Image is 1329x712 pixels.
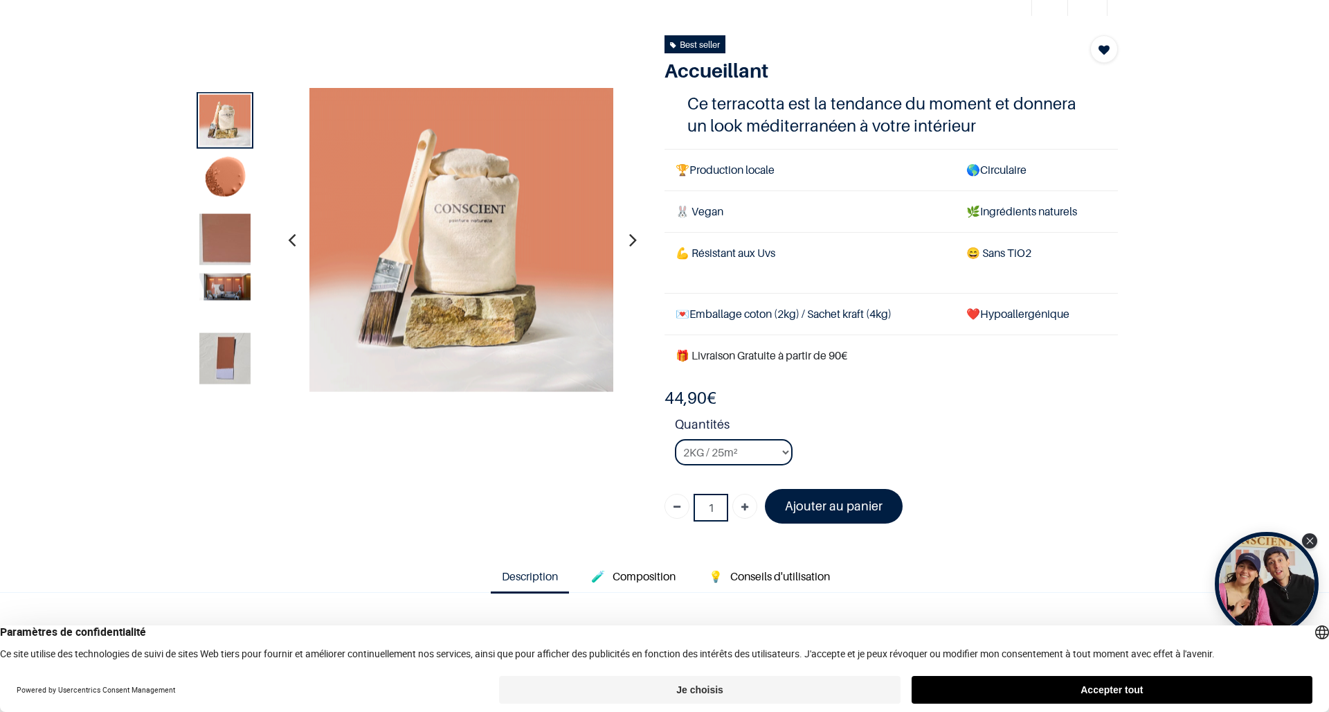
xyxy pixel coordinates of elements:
[664,388,707,408] span: 44,90
[676,163,689,177] span: 🏆
[199,154,251,205] img: Product image
[687,93,1096,136] h4: Ce terracotta est la tendance du moment et donnera un look méditerranéen à votre intérieur
[955,191,1118,233] td: Ingrédients naturels
[675,415,1118,439] strong: Quantités
[676,348,847,362] font: 🎁 Livraison Gratuite à partir de 90€
[966,246,988,260] span: 😄 S
[676,307,689,321] span: 💌
[676,204,723,218] span: 🐰 Vegan
[309,87,614,392] img: Product image
[1215,532,1319,636] div: Open Tolstoy
[955,293,1118,335] td: ❤️Hypoallergénique
[732,494,757,519] a: Ajouter
[955,149,1118,190] td: Circulaire
[1215,532,1319,636] div: Open Tolstoy widget
[664,388,716,408] b: €
[1302,533,1317,549] div: Close Tolstoy widget
[955,233,1118,293] td: ans TiO2
[502,569,558,583] span: Description
[664,494,689,519] a: Supprimer
[670,37,720,52] div: Best seller
[1258,623,1323,688] iframe: Tidio Chat
[1215,532,1319,636] div: Tolstoy bubble widget
[613,569,676,583] span: Composition
[676,246,775,260] span: 💪 Résistant aux Uvs
[730,569,830,583] span: Conseils d'utilisation
[664,293,955,335] td: Emballage coton (2kg) / Sachet kraft (4kg)
[966,163,980,177] span: 🌎
[199,273,251,300] img: Product image
[709,569,723,583] span: 💡
[664,59,1050,82] h1: Accueillant
[765,489,903,523] a: Ajouter au panier
[1090,35,1118,63] button: Add to wishlist
[199,213,251,265] img: Product image
[966,204,980,218] span: 🌿
[1099,42,1110,58] span: Add to wishlist
[591,569,605,583] span: 🧪
[199,94,251,145] img: Product image
[785,499,883,513] font: Ajouter au panier
[199,332,251,384] img: Product image
[664,149,955,190] td: Production locale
